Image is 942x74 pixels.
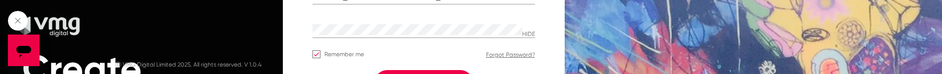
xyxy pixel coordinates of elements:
[522,31,535,38] p: Hide password
[8,35,40,66] iframe: Button to launch messaging window
[8,11,28,31] iframe: Close message
[324,48,364,60] span: Remember me
[486,51,535,58] a: Forgot Password?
